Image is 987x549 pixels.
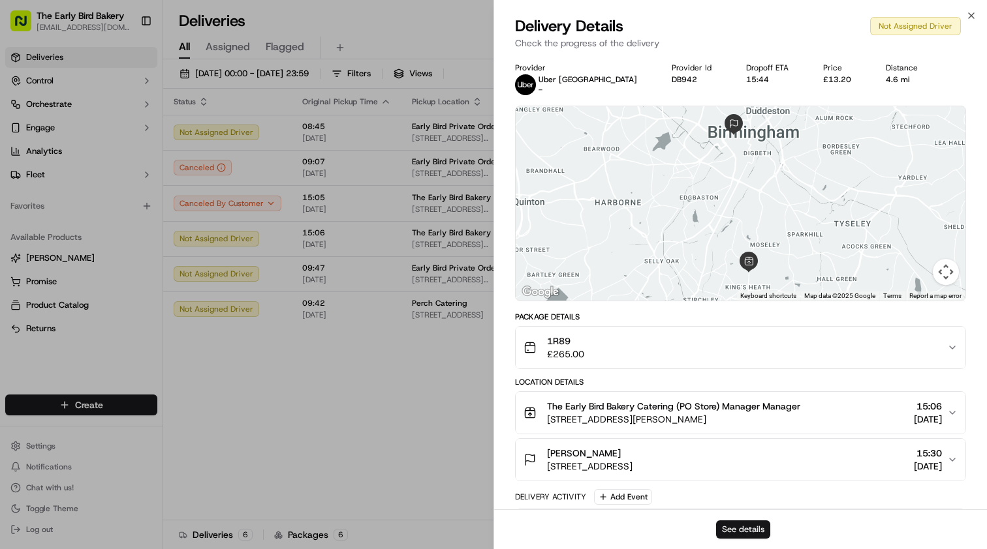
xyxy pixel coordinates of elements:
[515,312,966,322] div: Package Details
[740,291,796,301] button: Keyboard shortcuts
[516,392,965,434] button: The Early Bird Bakery Catering (PO Store) Manager Manager[STREET_ADDRESS][PERSON_NAME]15:06[DATE]
[823,63,865,73] div: Price
[48,334,219,366] p: Feel free to reach out to in case further assistance is required.
[117,300,144,310] span: [DATE]
[539,85,542,95] span: -
[914,460,942,473] span: [DATE]
[519,284,562,301] img: Google
[594,489,652,505] button: Add Event
[547,413,800,426] span: [STREET_ADDRESS][PERSON_NAME]
[914,400,942,413] span: 15:06
[547,400,800,413] span: The Early Bird Bakery Catering (PO Store) Manager Manager
[13,177,34,198] img: Klarizel Pensader
[515,37,966,50] p: Check the progress of the delivery
[112,39,116,50] span: •
[211,98,238,109] span: [DATE]
[119,39,146,50] span: [DATE]
[48,131,219,194] p: Thanks for your patience! I’ve reviewed the issue and I’m creating a ticket for our team to furth...
[746,74,802,85] div: 15:44
[716,520,770,539] button: See details
[823,74,865,85] div: £13.20
[119,206,146,216] span: [DATE]
[42,39,109,50] span: Klarizel Pensader
[515,377,966,387] div: Location Details
[547,460,633,473] span: [STREET_ADDRESS]
[112,206,116,216] span: •
[883,292,901,299] a: Terms (opens in new tab)
[914,413,942,426] span: [DATE]
[34,10,50,26] img: Go home
[101,181,112,191] span: 🙂
[547,348,584,361] span: £265.00
[516,439,965,481] button: [PERSON_NAME][STREET_ADDRESS]15:30[DATE]
[42,300,107,310] span: [PERSON_NAME]
[515,63,651,73] div: Provider
[226,402,242,417] button: Send
[672,74,697,85] button: DB942
[672,63,725,73] div: Provider Id
[515,492,586,502] div: Delivery Activity
[539,74,637,85] p: Uber [GEOGRAPHIC_DATA]
[914,447,942,460] span: 15:30
[13,10,29,26] button: back
[519,284,562,301] a: Open this area in Google Maps (opens a new window)
[516,327,965,368] button: 1R89£265.00
[746,63,802,73] div: Dropoff ETA
[886,74,932,85] div: 4.6 mi
[909,292,962,299] a: Report a map error
[933,259,959,285] button: Map camera controls
[110,300,114,310] span: •
[26,362,37,372] img: 1736555255976-a54dd68f-1ca7-489b-9aae-adbdc363a1c4
[42,206,109,216] span: Klarizel Pensader
[547,447,621,460] span: [PERSON_NAME]
[201,74,231,89] div: thanks
[26,284,37,294] img: 1736555255976-a54dd68f-1ca7-489b-9aae-adbdc363a1c4
[515,74,536,95] img: uber-new-logo.jpeg
[26,190,37,200] img: 1736555255976-a54dd68f-1ca7-489b-9aae-adbdc363a1c4
[515,16,623,37] span: Delivery Details
[48,241,219,288] p: Hi there, can you please provide a delivery link where you were not able to assign an internal dr...
[804,292,875,299] span: Map data ©2025 Google
[13,349,34,370] img: Asif Zaman Khan
[547,334,584,348] span: 1R89
[13,271,34,291] img: Asif Zaman Khan
[886,63,932,73] div: Distance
